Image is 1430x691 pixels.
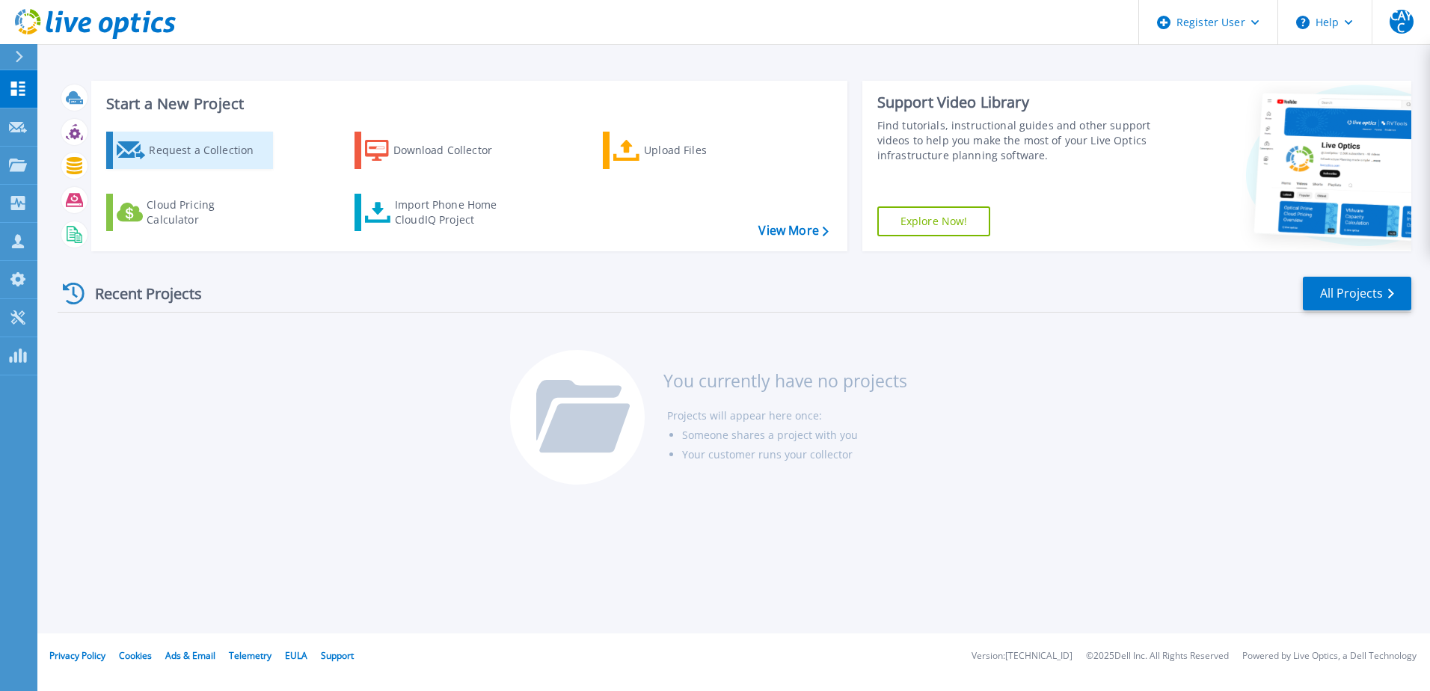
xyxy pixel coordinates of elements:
a: Upload Files [603,132,770,169]
a: Cloud Pricing Calculator [106,194,273,231]
a: Cookies [119,649,152,662]
a: Explore Now! [877,206,991,236]
div: Cloud Pricing Calculator [147,197,266,227]
li: Powered by Live Optics, a Dell Technology [1242,651,1417,661]
div: Download Collector [393,135,513,165]
h3: Start a New Project [106,96,828,112]
a: Ads & Email [165,649,215,662]
li: © 2025 Dell Inc. All Rights Reserved [1086,651,1229,661]
span: CAYC [1390,10,1414,34]
li: Version: [TECHNICAL_ID] [972,651,1072,661]
a: All Projects [1303,277,1411,310]
li: Someone shares a project with you [682,426,907,445]
a: View More [758,224,828,238]
li: Your customer runs your collector [682,445,907,464]
div: Upload Files [644,135,764,165]
a: Privacy Policy [49,649,105,662]
div: Support Video Library [877,93,1157,112]
div: Find tutorials, instructional guides and other support videos to help you make the most of your L... [877,118,1157,163]
a: Request a Collection [106,132,273,169]
a: Telemetry [229,649,271,662]
div: Import Phone Home CloudIQ Project [395,197,512,227]
a: EULA [285,649,307,662]
h3: You currently have no projects [663,372,907,389]
a: Support [321,649,354,662]
div: Request a Collection [149,135,268,165]
li: Projects will appear here once: [667,406,907,426]
div: Recent Projects [58,275,222,312]
a: Download Collector [355,132,521,169]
